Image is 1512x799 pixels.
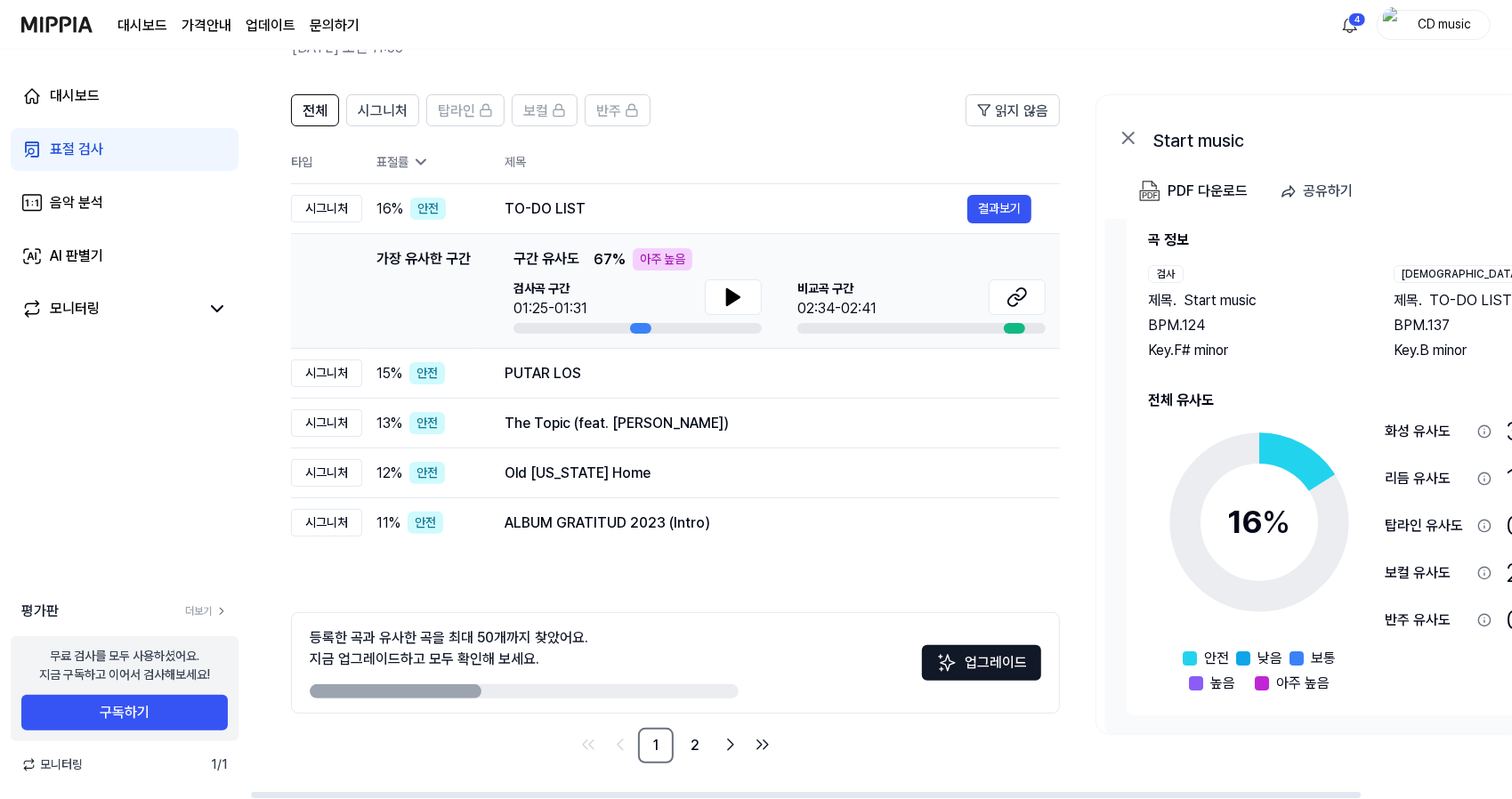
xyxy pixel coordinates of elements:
[291,359,362,387] div: 시그니처
[1336,11,1364,39] button: 알림4
[310,627,588,670] div: 등록한 곡과 유사한 곡을 최대 50개까지 찾았어요. 지금 업그레이드하고 모두 확인해 보세요.
[291,141,362,184] th: 타입
[11,235,239,278] a: AI 판별기
[291,509,362,537] div: 시그니처
[505,413,1031,434] div: The Topic (feat. [PERSON_NAME])
[513,298,587,319] div: 01:25-01:31
[50,192,103,214] div: 음악 분석
[596,101,621,122] span: 반주
[376,248,471,334] div: 가장 유사한 구간
[358,101,408,122] span: 시그니처
[748,730,777,759] a: Go to last page
[1148,265,1184,283] div: 검사
[922,645,1041,681] button: 업그레이드
[408,512,443,534] div: 안전
[346,94,419,126] button: 시그니처
[426,94,505,126] button: 탑라인
[513,248,579,270] span: 구간 유사도
[1153,127,1509,149] div: Start music
[409,462,445,484] div: 안전
[50,85,100,107] div: 대시보드
[1410,14,1479,34] div: CD music
[797,279,877,298] span: 비교곡 구간
[21,695,228,730] button: 구독하기
[606,730,635,759] a: Go to previous page
[1303,180,1353,203] div: 공유하기
[376,463,402,484] span: 12 %
[291,409,362,437] div: 시그니처
[1348,12,1366,27] div: 4
[1228,498,1291,546] div: 16
[1276,673,1330,694] span: 아주 높음
[21,298,199,319] a: 모니터링
[291,459,362,487] div: 시그니처
[438,101,475,122] span: 탑라인
[677,728,713,763] a: 2
[505,512,1031,534] div: ALBUM GRATITUD 2023 (Intro)
[1385,609,1470,631] div: 반주 유사도
[376,512,400,534] span: 11 %
[936,652,958,674] img: Sparkles
[523,101,548,122] span: 보컬
[50,298,100,319] div: 모니터링
[638,728,674,763] a: 1
[182,15,231,36] a: 가격안내
[1148,290,1176,311] span: 제목 .
[1263,503,1291,541] span: %
[967,195,1031,223] a: 결과보기
[117,15,167,36] a: 대시보드
[716,730,745,759] a: Go to next page
[1385,562,1470,584] div: 보컬 유사도
[376,198,403,220] span: 16 %
[11,128,239,171] a: 표절 검사
[594,249,626,270] span: 67 %
[21,755,83,774] span: 모니터링
[1429,290,1512,311] span: TO-DO LIST
[291,94,339,126] button: 전체
[1385,515,1470,537] div: 탑라인 유사도
[50,139,103,160] div: 표절 검사
[512,94,578,126] button: 보컬
[505,198,967,220] div: TO-DO LIST
[1210,673,1235,694] span: 높음
[995,101,1048,122] span: 읽지 않음
[1311,648,1336,669] span: 보통
[505,363,1031,384] div: PUTAR LOS
[574,730,602,759] a: Go to first page
[410,198,446,220] div: 안전
[310,15,360,36] a: 문의하기
[376,413,402,434] span: 13 %
[513,279,587,298] span: 검사곡 구간
[1184,290,1257,311] span: Start music
[211,755,228,774] span: 1 / 1
[505,141,1060,183] th: 제목
[922,660,1041,677] a: Sparkles업그레이드
[409,362,445,384] div: 안전
[11,75,239,117] a: 대시보드
[303,101,327,122] span: 전체
[966,94,1060,126] button: 읽지 않음
[1148,315,1358,336] div: BPM. 124
[376,363,402,384] span: 15 %
[1257,648,1282,669] span: 낮음
[21,601,59,622] span: 평가판
[50,246,103,267] div: AI 판별기
[1385,468,1470,489] div: 리듬 유사도
[1339,14,1361,36] img: 알림
[1136,174,1251,209] button: PDF 다운로드
[1394,290,1422,311] span: 제목 .
[376,153,476,172] div: 표절률
[633,248,692,270] div: 아주 높음
[1273,174,1367,209] button: 공유하기
[1377,10,1491,40] button: profileCD music
[11,182,239,224] a: 음악 분석
[246,15,295,36] a: 업데이트
[1148,340,1358,361] div: Key. F# minor
[185,603,228,619] a: 더보기
[409,412,445,434] div: 안전
[291,195,362,222] div: 시그니처
[797,298,877,319] div: 02:34-02:41
[1385,421,1470,442] div: 화성 유사도
[291,728,1060,763] nav: pagination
